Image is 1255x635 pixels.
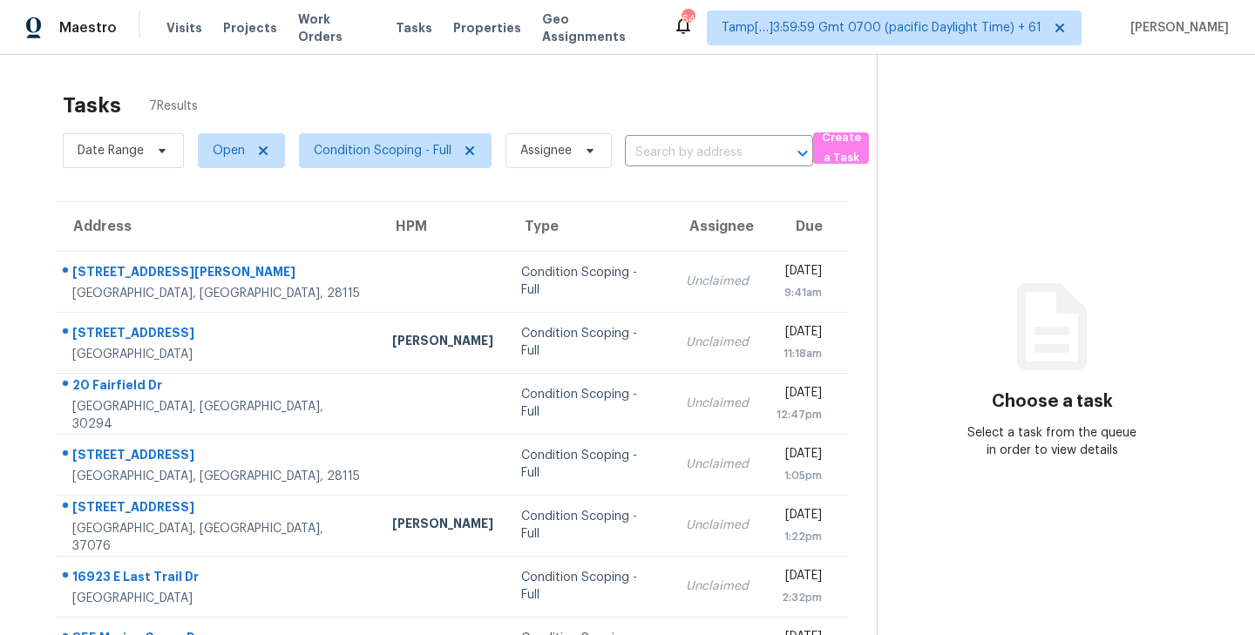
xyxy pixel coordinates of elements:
[223,19,277,37] span: Projects
[686,334,749,351] div: Unclaimed
[392,515,493,537] div: [PERSON_NAME]
[72,346,364,363] div: [GEOGRAPHIC_DATA]
[392,332,493,354] div: [PERSON_NAME]
[672,202,763,251] th: Assignee
[625,139,764,166] input: Search by address
[56,202,378,251] th: Address
[763,202,849,251] th: Due
[777,262,822,284] div: [DATE]
[78,142,144,159] span: Date Range
[682,10,694,28] div: 641
[59,19,117,37] span: Maestro
[722,19,1041,37] span: Tamp[…]3:59:59 Gmt 0700 (pacific Daylight Time) + 61
[1123,19,1229,37] span: [PERSON_NAME]
[790,141,815,166] button: Open
[149,98,198,115] span: 7 Results
[777,528,822,545] div: 1:22pm
[992,393,1113,410] h3: Choose a task
[965,424,1140,459] div: Select a task from the queue in order to view details
[686,395,749,412] div: Unclaimed
[521,569,658,604] div: Condition Scoping - Full
[813,132,869,164] button: Create a Task
[453,19,521,37] span: Properties
[521,447,658,482] div: Condition Scoping - Full
[777,323,822,345] div: [DATE]
[396,22,432,34] span: Tasks
[72,263,364,285] div: [STREET_ADDRESS][PERSON_NAME]
[507,202,672,251] th: Type
[378,202,507,251] th: HPM
[777,345,822,362] div: 11:18am
[72,520,364,555] div: [GEOGRAPHIC_DATA], [GEOGRAPHIC_DATA], 37076
[521,508,658,543] div: Condition Scoping - Full
[822,128,860,168] span: Create a Task
[521,386,658,421] div: Condition Scoping - Full
[777,567,822,589] div: [DATE]
[777,589,822,606] div: 2:32pm
[213,142,245,159] span: Open
[298,10,375,45] span: Work Orders
[542,10,652,45] span: Geo Assignments
[777,506,822,528] div: [DATE]
[520,142,572,159] span: Assignee
[72,446,364,468] div: [STREET_ADDRESS]
[777,445,822,467] div: [DATE]
[166,19,202,37] span: Visits
[777,384,822,406] div: [DATE]
[777,406,822,423] div: 12:47pm
[72,468,364,485] div: [GEOGRAPHIC_DATA], [GEOGRAPHIC_DATA], 28115
[72,398,364,433] div: [GEOGRAPHIC_DATA], [GEOGRAPHIC_DATA], 30294
[72,285,364,302] div: [GEOGRAPHIC_DATA], [GEOGRAPHIC_DATA], 28115
[521,264,658,299] div: Condition Scoping - Full
[72,498,364,520] div: [STREET_ADDRESS]
[686,517,749,534] div: Unclaimed
[72,376,364,398] div: 20 Fairfield Dr
[72,324,364,346] div: [STREET_ADDRESS]
[777,284,822,301] div: 9:41am
[686,273,749,290] div: Unclaimed
[63,97,121,114] h2: Tasks
[72,590,364,607] div: [GEOGRAPHIC_DATA]
[521,325,658,360] div: Condition Scoping - Full
[72,568,364,590] div: 16923 E Last Trail Dr
[777,467,822,484] div: 1:05pm
[314,142,451,159] span: Condition Scoping - Full
[686,578,749,595] div: Unclaimed
[686,456,749,473] div: Unclaimed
